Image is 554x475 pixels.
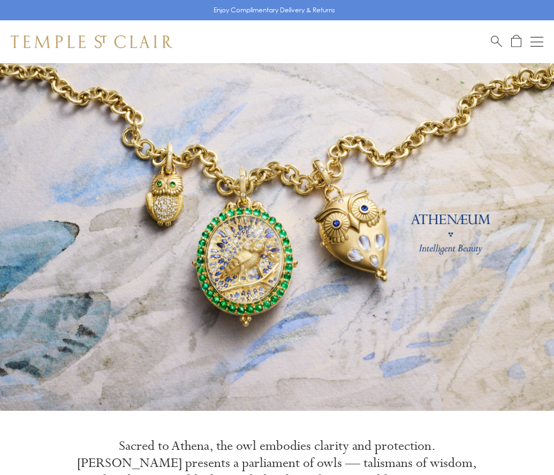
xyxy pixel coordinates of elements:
button: Open navigation [530,35,543,48]
a: Open Shopping Bag [511,35,521,48]
a: Search [491,35,502,48]
img: Temple St. Clair [11,35,172,48]
p: Enjoy Complimentary Delivery & Returns [214,5,335,16]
